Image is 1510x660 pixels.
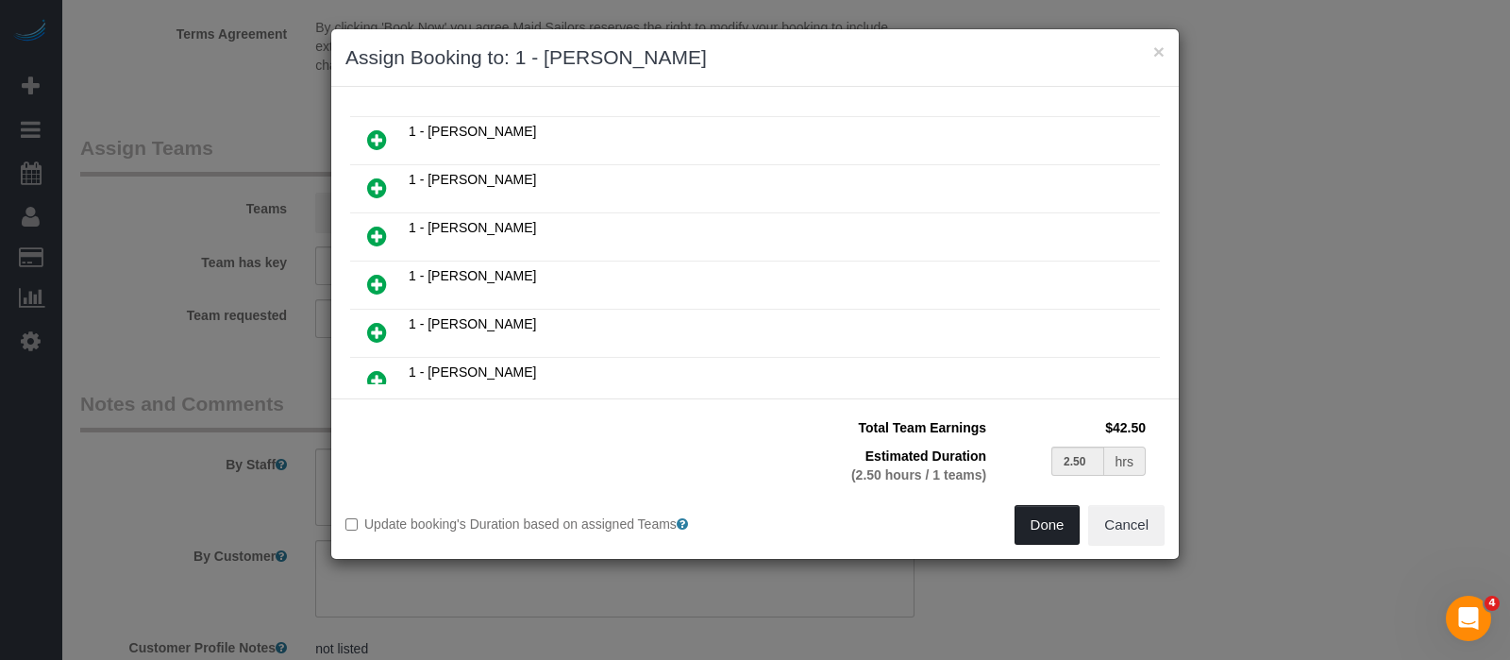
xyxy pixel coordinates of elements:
[769,414,991,442] td: Total Team Earnings
[1104,447,1146,476] div: hrs
[409,268,536,283] span: 1 - [PERSON_NAME]
[774,465,986,484] div: (2.50 hours / 1 teams)
[409,124,536,139] span: 1 - [PERSON_NAME]
[865,448,986,464] span: Estimated Duration
[409,220,536,235] span: 1 - [PERSON_NAME]
[345,518,358,531] input: Update booking's Duration based on assigned Teams
[409,316,536,331] span: 1 - [PERSON_NAME]
[345,43,1165,72] h3: Assign Booking to: 1 - [PERSON_NAME]
[409,172,536,187] span: 1 - [PERSON_NAME]
[1015,505,1081,545] button: Done
[1485,596,1500,611] span: 4
[1446,596,1491,641] iframe: Intercom live chat
[345,515,741,533] label: Update booking's Duration based on assigned Teams
[1153,42,1165,61] button: ×
[1088,505,1165,545] button: Cancel
[991,414,1150,442] td: $42.50
[409,364,536,380] span: 1 - [PERSON_NAME]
